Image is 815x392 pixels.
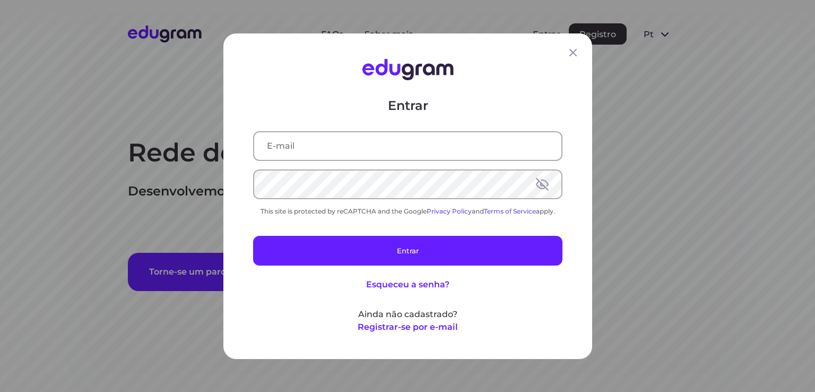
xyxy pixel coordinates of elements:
img: Edugram Logo [362,59,453,80]
a: Terms of Service [484,207,536,215]
p: Ainda não cadastrado? [253,308,562,320]
button: Entrar [253,235,562,265]
div: This site is protected by reCAPTCHA and the Google and apply. [253,207,562,215]
button: Registrar-se por e-mail [358,320,458,333]
p: Entrar [253,97,562,114]
a: Privacy Policy [427,207,472,215]
button: Esqueceu a senha? [366,278,449,291]
input: E-mail [254,132,561,159]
